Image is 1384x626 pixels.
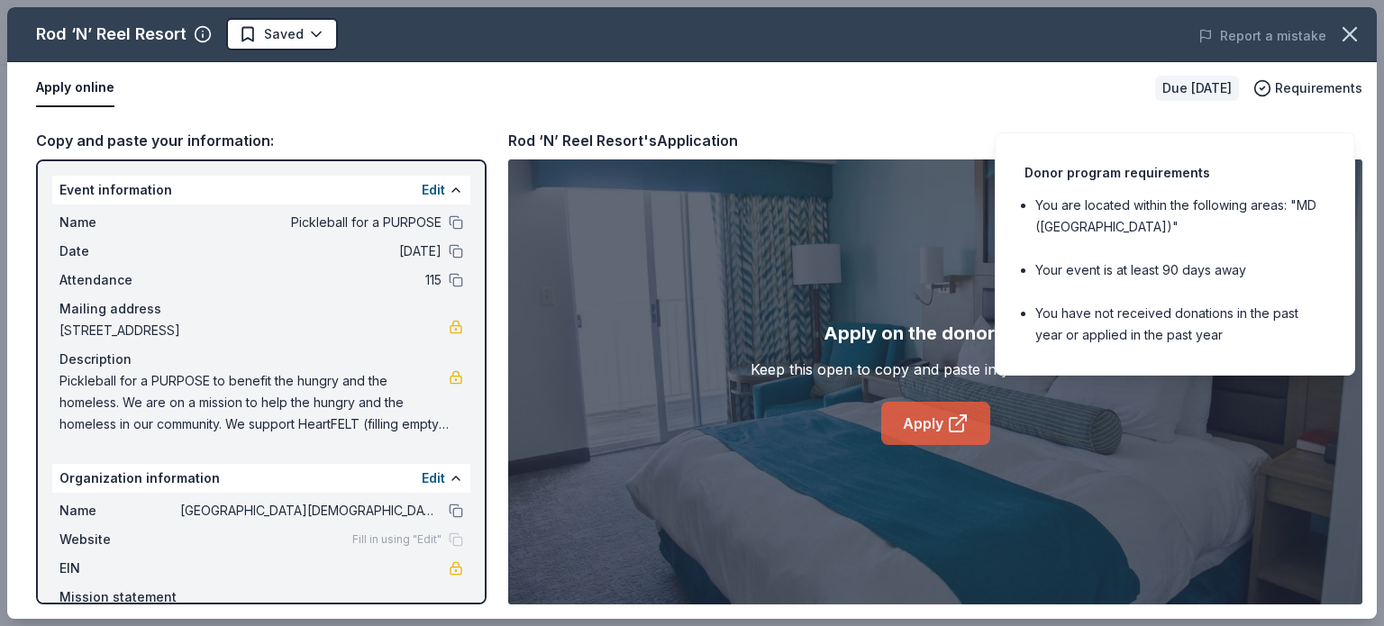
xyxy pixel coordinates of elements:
[36,69,114,107] button: Apply online
[881,402,990,445] a: Apply
[824,319,1048,348] div: Apply on the donor's site
[1035,303,1325,346] li: You have not received donations in the past year or applied in the past year
[52,464,470,493] div: Organization information
[1155,76,1239,101] div: Due [DATE]
[59,529,180,550] span: Website
[180,269,442,291] span: 115
[264,23,304,45] span: Saved
[59,212,180,233] span: Name
[36,20,187,49] div: Rod ‘N’ Reel Resort
[52,176,470,204] div: Event information
[180,500,442,522] span: [GEOGRAPHIC_DATA][DEMOGRAPHIC_DATA]
[59,269,180,291] span: Attendance
[180,212,442,233] span: Pickleball for a PURPOSE
[226,18,338,50] button: Saved
[1035,259,1325,281] li: Your event is at least 90 days away
[59,240,180,262] span: Date
[422,179,445,201] button: Edit
[59,298,463,320] div: Mailing address
[59,500,180,522] span: Name
[1253,77,1362,99] button: Requirements
[422,467,445,489] button: Edit
[1035,195,1325,238] li: You are located within the following areas: "MD ([GEOGRAPHIC_DATA])"
[352,532,442,547] span: Fill in using "Edit"
[59,320,449,341] span: [STREET_ADDRESS]
[180,240,442,262] span: [DATE]
[751,358,1120,380] div: Keep this open to copy and paste in your information.
[1275,77,1362,99] span: Requirements
[36,129,487,152] div: Copy and paste your information:
[59,370,449,435] span: Pickleball for a PURPOSE to benefit the hungry and the homeless. We are on a mission to help the ...
[59,586,463,608] div: Mission statement
[1024,162,1325,184] div: Donor program requirements
[59,349,463,370] div: Description
[1198,25,1326,47] button: Report a mistake
[59,558,180,579] span: EIN
[508,129,738,152] div: Rod ‘N’ Reel Resort's Application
